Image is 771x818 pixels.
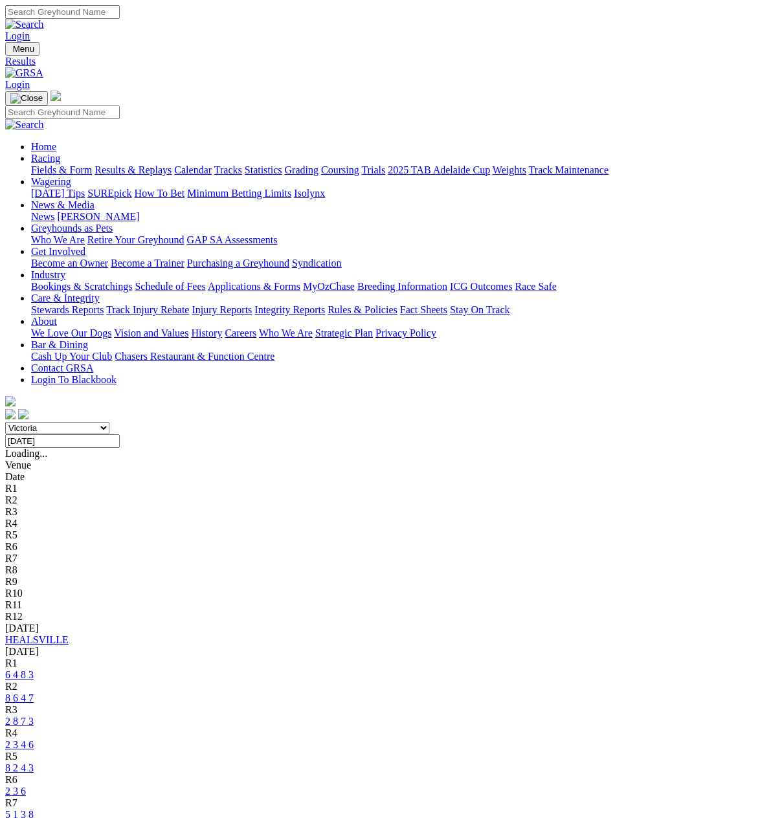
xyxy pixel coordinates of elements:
a: [PERSON_NAME] [57,211,139,222]
div: R8 [5,564,766,576]
div: R7 [5,797,766,809]
div: R10 [5,588,766,599]
a: Schedule of Fees [135,281,205,292]
div: R12 [5,611,766,623]
img: twitter.svg [18,409,28,419]
div: [DATE] [5,646,766,658]
a: Fact Sheets [400,304,447,315]
div: News & Media [31,211,766,223]
div: R3 [5,506,766,518]
a: News & Media [31,199,95,210]
a: 2 3 4 6 [5,739,34,750]
a: MyOzChase [303,281,355,292]
a: 8 6 4 7 [5,692,34,703]
img: facebook.svg [5,409,16,419]
a: Track Injury Rebate [106,304,189,315]
div: R1 [5,483,766,494]
a: Breeding Information [357,281,447,292]
div: Racing [31,164,766,176]
img: GRSA [5,67,43,79]
a: [DATE] Tips [31,188,85,199]
a: Become a Trainer [111,258,184,269]
input: Select date [5,434,120,448]
a: Weights [493,164,526,175]
a: SUREpick [87,188,131,199]
a: Coursing [321,164,359,175]
a: Bookings & Scratchings [31,281,132,292]
a: Cash Up Your Club [31,351,112,362]
div: R6 [5,774,766,786]
img: logo-grsa-white.png [5,396,16,406]
a: News [31,211,54,222]
a: Integrity Reports [254,304,325,315]
div: R6 [5,541,766,553]
div: Wagering [31,188,766,199]
a: Industry [31,269,65,280]
a: Stewards Reports [31,304,104,315]
div: R9 [5,576,766,588]
a: About [31,316,57,327]
a: Purchasing a Greyhound [187,258,289,269]
div: R2 [5,494,766,506]
a: Injury Reports [192,304,252,315]
a: Statistics [245,164,282,175]
a: 2025 TAB Adelaide Cup [388,164,490,175]
input: Search [5,5,120,19]
a: Calendar [174,164,212,175]
a: Results & Replays [95,164,172,175]
div: R5 [5,529,766,541]
a: Bar & Dining [31,339,88,350]
a: Fields & Form [31,164,92,175]
img: logo-grsa-white.png [50,91,61,101]
a: Wagering [31,176,71,187]
a: Syndication [292,258,341,269]
a: Trials [361,164,385,175]
div: R4 [5,518,766,529]
img: Search [5,19,44,30]
a: Racing [31,153,60,164]
a: Login To Blackbook [31,374,117,385]
div: Care & Integrity [31,304,766,316]
a: Become an Owner [31,258,108,269]
a: Login [5,30,30,41]
img: Search [5,119,44,131]
input: Search [5,105,120,119]
a: Retire Your Greyhound [87,234,184,245]
button: Toggle navigation [5,42,39,56]
a: We Love Our Dogs [31,327,111,338]
a: Login [5,79,30,90]
a: ICG Outcomes [450,281,512,292]
a: Home [31,141,56,152]
div: Industry [31,281,766,293]
div: Greyhounds as Pets [31,234,766,246]
a: How To Bet [135,188,185,199]
a: Who We Are [31,234,85,245]
div: R2 [5,681,766,692]
a: Care & Integrity [31,293,100,304]
a: GAP SA Assessments [187,234,278,245]
a: Results [5,56,766,67]
a: Grading [285,164,318,175]
a: Stay On Track [450,304,509,315]
div: R4 [5,727,766,739]
button: Toggle navigation [5,91,48,105]
div: Venue [5,459,766,471]
a: Rules & Policies [328,304,397,315]
a: Privacy Policy [375,327,436,338]
div: R3 [5,704,766,716]
a: Get Involved [31,246,85,257]
a: Chasers Restaurant & Function Centre [115,351,274,362]
a: 8 2 4 3 [5,762,34,773]
a: Greyhounds as Pets [31,223,113,234]
div: R11 [5,599,766,611]
a: Vision and Values [114,327,188,338]
span: Loading... [5,448,47,459]
a: Who We Are [259,327,313,338]
img: Close [10,93,43,104]
a: 2 8 7 3 [5,716,34,727]
div: Bar & Dining [31,351,766,362]
a: Tracks [214,164,242,175]
div: [DATE] [5,623,766,634]
a: 6 4 8 3 [5,669,34,680]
